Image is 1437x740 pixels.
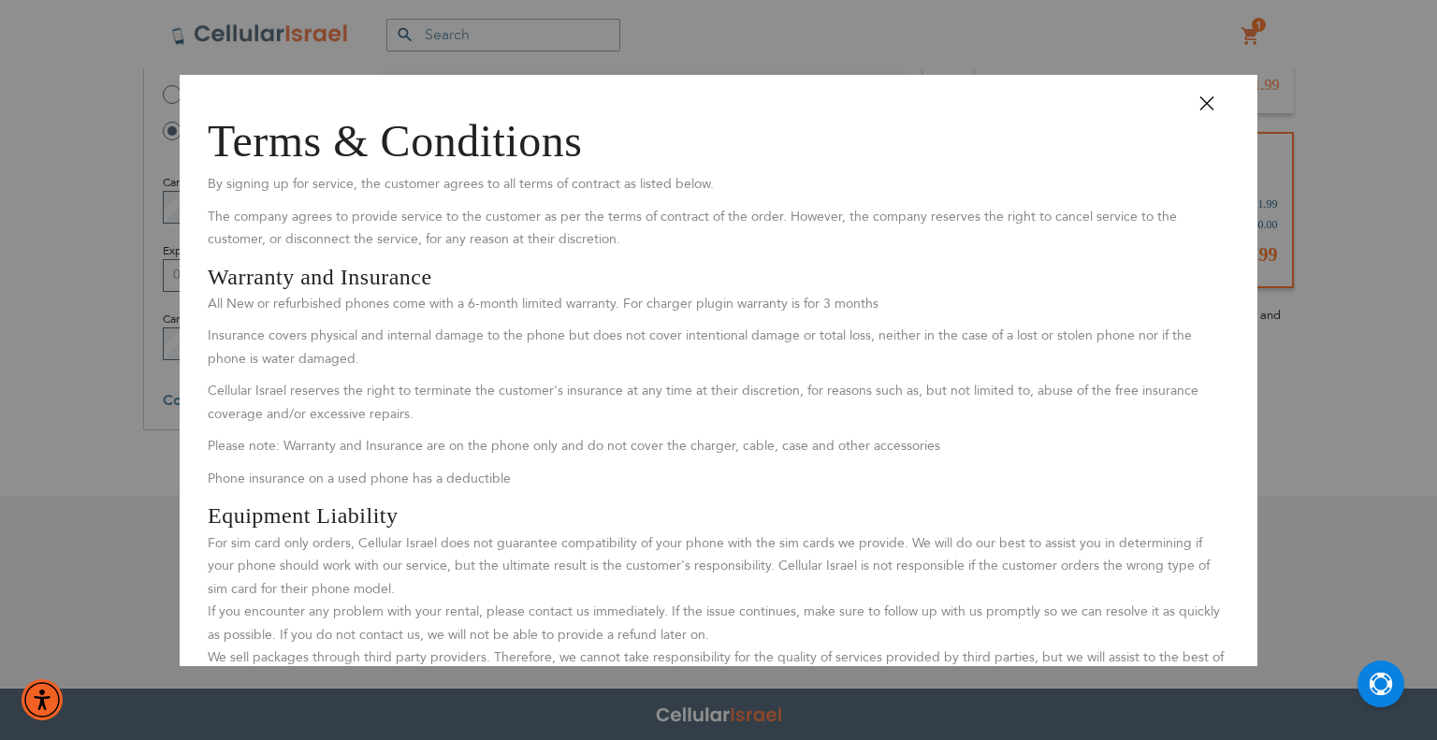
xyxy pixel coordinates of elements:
[208,531,1229,692] p: For sim card only orders, Cellular Israel does not guarantee compatibility of your phone with the...
[208,325,1229,370] p: Insurance covers physical and internal damage to the phone but does not cover intentional damage ...
[208,435,1229,458] p: Please note: Warranty and Insurance are on the phone only and do not cover the charger, cable, ca...
[208,380,1229,426] p: Cellular Israel reserves the right to terminate the customer's insurance at any time at their dis...
[208,467,1229,490] p: Phone insurance on a used phone has a deductible
[22,679,63,720] div: Accessibility Menu
[208,109,1229,173] h1: Terms & Conditions
[208,205,1229,251] p: The company agrees to provide service to the customer as per the terms of contract of the order. ...
[208,292,1229,315] p: All New or refurbished phones come with a 6-month limited warranty. For charger plugin warranty i...
[208,173,1229,196] p: By signing up for service, the customer agrees to all terms of contract as listed below.
[208,500,1229,531] h3: Equipment Liability
[208,260,1229,292] h3: Warranty and Insurance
